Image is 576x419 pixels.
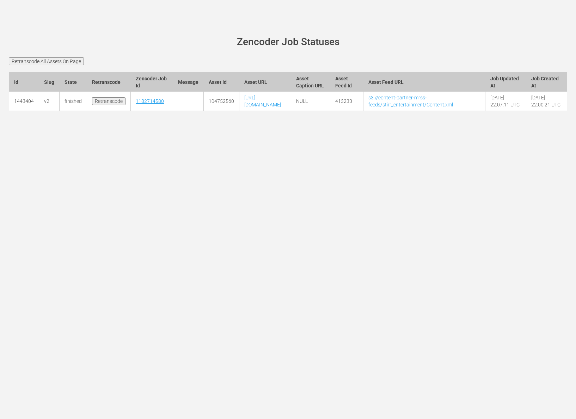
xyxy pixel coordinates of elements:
th: Id [9,72,39,92]
td: [DATE] 22:07:11 UTC [485,92,526,111]
td: 1443404 [9,92,39,111]
th: Job Updated At [485,72,526,92]
td: 104752560 [203,92,239,111]
th: Asset URL [239,72,291,92]
h1: Zencoder Job Statuses [19,37,557,48]
th: State [60,72,87,92]
th: Asset Feed Id [330,72,363,92]
a: 1182714580 [136,98,164,104]
th: Job Created At [526,72,567,92]
td: [DATE] 22:00:21 UTC [526,92,567,111]
th: Slug [39,72,60,92]
input: Retranscode All Assets On Page [9,57,84,65]
th: Retranscode [87,72,131,92]
th: Zencoder Job Id [131,72,173,92]
th: Asset Feed URL [363,72,485,92]
th: Message [173,72,203,92]
th: Asset Id [203,72,239,92]
td: finished [60,92,87,111]
td: NULL [291,92,330,111]
th: Asset Caption URL [291,72,330,92]
a: s3://content-partner-mrss-feeds/stirr_entertainment/Content.xml [368,95,453,107]
td: v2 [39,92,60,111]
td: 413233 [330,92,363,111]
input: Retranscode [92,97,125,105]
a: [URL][DOMAIN_NAME] [244,95,281,107]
